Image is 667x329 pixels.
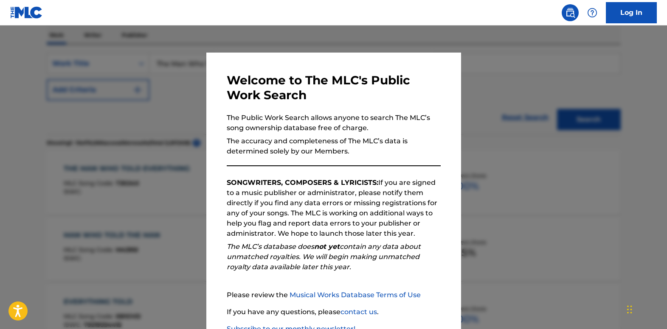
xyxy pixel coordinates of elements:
[227,113,441,133] p: The Public Work Search allows anyone to search The MLC’s song ownership database free of charge.
[565,8,575,18] img: search
[314,243,340,251] strong: not yet
[227,290,441,300] p: Please review the
[587,8,597,18] img: help
[227,243,421,271] em: The MLC’s database does contain any data about unmatched royalties. We will begin making unmatche...
[227,178,378,187] strong: SONGWRITERS, COMPOSERS & LYRICISTS:
[341,308,377,316] a: contact us
[227,178,441,239] p: If you are signed to a music publisher or administrator, please notify them directly if you find ...
[227,136,441,156] p: The accuracy and completeness of The MLC’s data is determined solely by our Members.
[227,73,441,103] h3: Welcome to The MLC's Public Work Search
[606,2,657,23] a: Log In
[562,4,579,21] a: Public Search
[290,291,421,299] a: Musical Works Database Terms of Use
[627,297,632,322] div: Drag
[584,4,601,21] div: Help
[10,6,43,19] img: MLC Logo
[227,307,441,317] p: If you have any questions, please .
[625,288,667,329] iframe: Chat Widget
